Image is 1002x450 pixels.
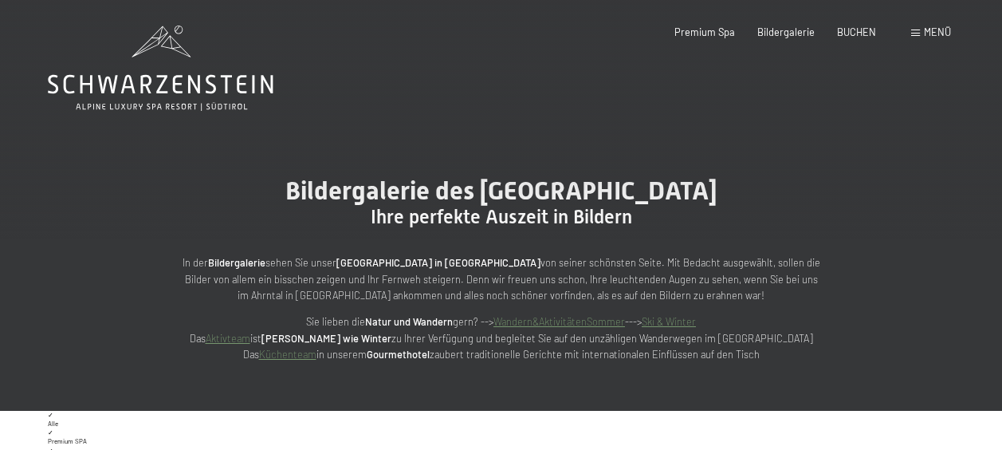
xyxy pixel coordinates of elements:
a: Küchenteam [259,348,316,361]
span: ✓ [48,428,53,436]
a: Bildergalerie [757,26,815,38]
span: Menü [924,26,951,38]
strong: [GEOGRAPHIC_DATA] in [GEOGRAPHIC_DATA] [336,256,540,269]
a: Wandern&AktivitätenSommer [493,315,625,328]
span: ✓ [48,411,53,419]
strong: [PERSON_NAME] wie Winter [261,332,391,345]
span: Premium SPA [48,437,87,445]
a: BUCHEN [837,26,876,38]
strong: Bildergalerie [208,256,265,269]
a: Ski & Winter [642,315,696,328]
span: Bildergalerie des [GEOGRAPHIC_DATA] [285,176,717,206]
strong: Natur und Wandern [365,315,453,328]
p: Sie lieben die gern? --> ---> Das ist zu Ihrer Verfügung und begleitet Sie auf den unzähligen Wan... [183,314,820,362]
span: Ihre perfekte Auszeit in Bildern [371,206,632,228]
span: Alle [48,420,58,428]
p: In der sehen Sie unser von seiner schönsten Seite. Mit Bedacht ausgewählt, sollen die Bilder von ... [183,255,820,303]
a: Aktivteam [206,332,250,345]
a: Premium Spa [674,26,735,38]
strong: Gourmethotel [367,348,430,361]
